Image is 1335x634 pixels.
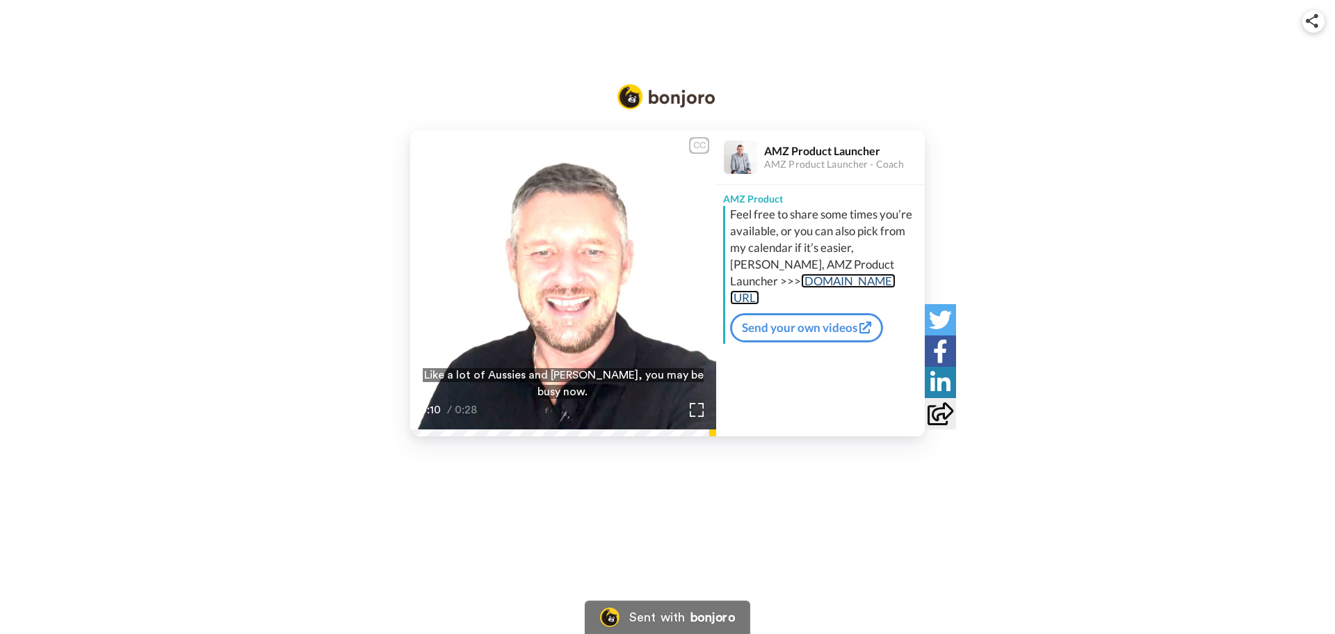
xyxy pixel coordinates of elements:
span: Like a lot of Aussies and [PERSON_NAME], you may be busy now. [423,368,704,399]
div: CC [690,138,708,152]
img: Bonjoro Logo [617,84,715,109]
span: 0:28 [455,402,479,418]
img: ic_share.svg [1306,14,1318,28]
span: 0:10 [420,402,444,418]
div: AMZ Product Launcher [764,144,924,157]
div: Feel free to share some times you’re available, or you can also pick from my calendar if it’s eas... [730,206,921,306]
a: [DOMAIN_NAME][URL] [730,274,896,305]
div: AMZ Product Launcher - Coach [764,159,924,171]
a: Send your own videos [730,313,883,342]
span: / [447,402,452,418]
img: Profile Image [724,141,757,174]
div: AMZ Product [716,185,925,206]
img: Full screen [690,403,704,417]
